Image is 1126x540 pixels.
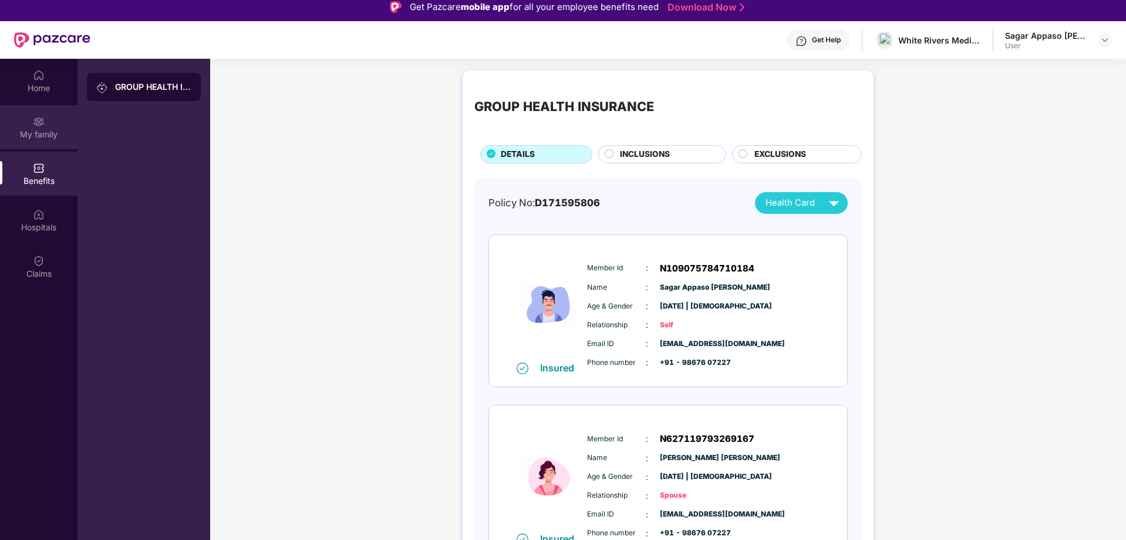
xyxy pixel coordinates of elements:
span: Member Id [587,434,646,445]
img: icon [514,418,584,532]
span: Phone number [587,528,646,539]
div: GROUP HEALTH INSURANCE [115,81,191,93]
span: D171595806 [535,197,600,209]
img: svg+xml;base64,PHN2ZyBpZD0iSGVscC0zMngzMiIgeG1sbnM9Imh0dHA6Ly93d3cudzMub3JnLzIwMDAvc3ZnIiB3aWR0aD... [795,35,807,47]
span: Name [587,282,646,293]
div: Sagar Appaso [PERSON_NAME] [1005,30,1087,41]
span: : [646,452,648,465]
span: Email ID [587,509,646,520]
img: svg+xml;base64,PHN2ZyB4bWxucz0iaHR0cDovL3d3dy53My5vcmcvMjAwMC9zdmciIHdpZHRoPSIxNiIgaGVpZ2h0PSIxNi... [517,363,528,374]
span: : [646,261,648,274]
span: : [646,432,648,445]
div: Get Help [812,35,841,45]
span: : [646,508,648,521]
img: svg+xml;base64,PHN2ZyB3aWR0aD0iMjAiIGhlaWdodD0iMjAiIHZpZXdCb3g9IjAgMCAyMCAyMCIgZmlsbD0ibm9uZSIgeG... [96,82,108,93]
div: User [1005,41,1087,51]
img: download%20(2).png [879,33,891,48]
span: : [646,300,648,313]
span: Age & Gender [587,471,646,482]
span: INCLUSIONS [620,148,670,161]
img: svg+xml;base64,PHN2ZyBpZD0iSG9tZSIgeG1sbnM9Imh0dHA6Ly93d3cudzMub3JnLzIwMDAvc3ZnIiB3aWR0aD0iMjAiIG... [33,69,45,81]
a: Download Now [667,1,741,14]
button: Health Card [755,192,848,214]
div: GROUP HEALTH INSURANCE [474,96,654,116]
img: Logo [390,1,402,13]
span: Sagar Appaso [PERSON_NAME] [660,282,719,293]
span: : [646,489,648,502]
div: Insured [540,362,581,374]
span: [EMAIL_ADDRESS][DOMAIN_NAME] [660,338,719,350]
div: Policy No: [488,195,600,210]
img: svg+xml;base64,PHN2ZyB3aWR0aD0iMjAiIGhlaWdodD0iMjAiIHZpZXdCb3g9IjAgMCAyMCAyMCIgZmlsbD0ibm9uZSIgeG... [33,116,45,128]
span: Spouse [660,490,719,501]
span: Health Card [766,196,815,210]
div: White Rivers Media Solutions Private Limited [898,35,980,46]
span: EXCLUSIONS [754,148,806,161]
span: +91 - 98676 07227 [660,528,719,539]
img: svg+xml;base64,PHN2ZyB4bWxucz0iaHR0cDovL3d3dy53My5vcmcvMjAwMC9zdmciIHZpZXdCb3g9IjAgMCAyNCAyNCIgd2... [824,193,844,213]
img: svg+xml;base64,PHN2ZyBpZD0iSG9zcGl0YWxzIiB4bWxucz0iaHR0cDovL3d3dy53My5vcmcvMjAwMC9zdmciIHdpZHRoPS... [33,209,45,220]
span: : [646,356,648,369]
img: svg+xml;base64,PHN2ZyBpZD0iRHJvcGRvd24tMzJ4MzIiIHhtbG5zPSJodHRwOi8vd3d3LnczLm9yZy8yMDAwL3N2ZyIgd2... [1100,35,1110,45]
span: +91 - 98676 07227 [660,357,719,368]
span: Phone number [587,357,646,368]
img: svg+xml;base64,PHN2ZyBpZD0iQmVuZWZpdHMiIHhtbG5zPSJodHRwOi8vd3d3LnczLm9yZy8yMDAwL3N2ZyIgd2lkdGg9Ij... [33,162,45,174]
img: Stroke [740,1,744,14]
span: : [646,281,648,294]
span: Relationship [587,320,646,331]
span: : [646,318,648,331]
img: svg+xml;base64,PHN2ZyBpZD0iQ2xhaW0iIHhtbG5zPSJodHRwOi8vd3d3LnczLm9yZy8yMDAwL3N2ZyIgd2lkdGg9IjIwIi... [33,255,45,267]
span: Age & Gender [587,301,646,312]
span: Name [587,452,646,464]
img: icon [514,247,584,362]
span: Self [660,320,719,331]
span: Email ID [587,338,646,350]
span: : [646,471,648,484]
span: [DATE] | [DEMOGRAPHIC_DATA] [660,471,719,482]
span: N109075784710184 [660,261,754,276]
img: New Pazcare Logo [14,32,90,48]
span: DETAILS [501,148,535,161]
span: : [646,337,648,350]
span: [DATE] | [DEMOGRAPHIC_DATA] [660,301,719,312]
span: N627119793269167 [660,432,754,446]
span: : [646,527,648,540]
span: Relationship [587,490,646,501]
span: Member Id [587,263,646,274]
span: [PERSON_NAME] [PERSON_NAME] [660,452,719,464]
span: [EMAIL_ADDRESS][DOMAIN_NAME] [660,509,719,520]
strong: mobile app [461,1,510,12]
